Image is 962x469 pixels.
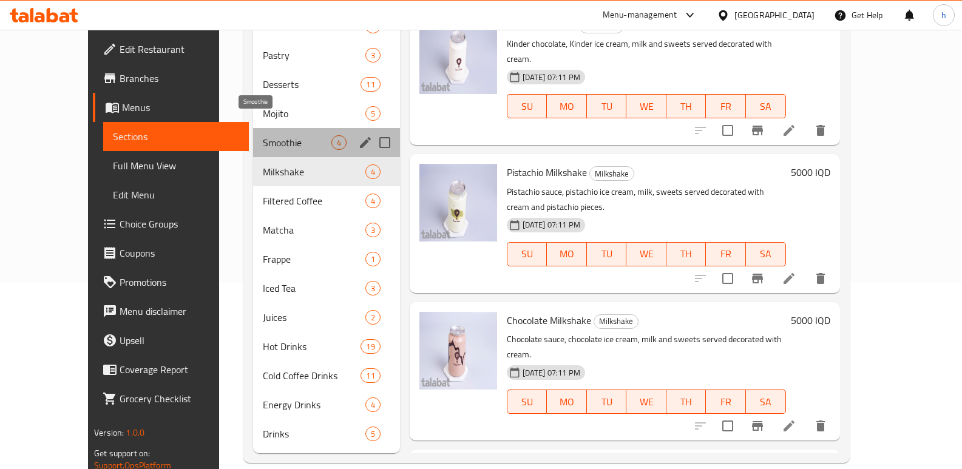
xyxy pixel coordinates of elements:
[594,314,639,329] div: Milkshake
[94,445,150,461] span: Get support on:
[253,274,400,303] div: Iced Tea3
[120,391,239,406] span: Grocery Checklist
[361,370,379,382] span: 11
[263,164,365,179] div: Milkshake
[365,427,381,441] div: items
[253,41,400,70] div: Pastry3
[253,332,400,361] div: Hot Drinks19
[120,333,239,348] span: Upsell
[263,281,365,295] span: Iced Tea
[113,187,239,202] span: Edit Menu
[93,64,249,93] a: Branches
[253,186,400,215] div: Filtered Coffee4
[626,390,666,414] button: WE
[603,8,677,22] div: Menu-management
[552,393,582,411] span: MO
[361,339,380,354] div: items
[366,428,380,440] span: 5
[782,271,796,286] a: Edit menu item
[507,390,547,414] button: SU
[782,123,796,138] a: Edit menu item
[791,16,830,33] h6: 5000 IQD
[547,94,587,118] button: MO
[361,341,379,353] span: 19
[507,36,786,67] p: Kinder chocolate, Kinder ice cream, milk and sweets served decorated with cream.
[366,50,380,61] span: 3
[512,98,542,115] span: SU
[791,164,830,181] h6: 5000 IQD
[507,242,547,266] button: SU
[806,264,835,293] button: delete
[93,35,249,64] a: Edit Restaurant
[746,242,786,266] button: SA
[93,238,249,268] a: Coupons
[263,310,365,325] span: Juices
[590,167,634,181] span: Milkshake
[253,7,400,453] nav: Menu sections
[547,242,587,266] button: MO
[253,303,400,332] div: Juices2
[419,16,497,94] img: Kinder Milkshake
[366,312,380,323] span: 2
[706,242,746,266] button: FR
[806,116,835,145] button: delete
[253,157,400,186] div: Milkshake4
[120,362,239,377] span: Coverage Report
[518,72,585,83] span: [DATE] 07:11 PM
[263,48,365,62] span: Pastry
[751,98,781,115] span: SA
[103,180,249,209] a: Edit Menu
[715,413,740,439] span: Select to update
[263,106,365,121] span: Mojito
[263,77,361,92] span: Desserts
[113,158,239,173] span: Full Menu View
[361,77,380,92] div: items
[365,281,381,295] div: items
[782,419,796,433] a: Edit menu item
[120,304,239,319] span: Menu disclaimer
[941,8,946,22] span: h
[253,70,400,99] div: Desserts11
[93,384,249,413] a: Grocery Checklist
[263,339,361,354] span: Hot Drinks
[120,246,239,260] span: Coupons
[365,310,381,325] div: items
[365,397,381,412] div: items
[512,245,542,263] span: SU
[263,252,365,266] span: Frappe
[507,311,591,329] span: Chocolate Milkshake
[594,314,638,328] span: Milkshake
[263,368,361,383] span: Cold Coffee Drinks
[365,223,381,237] div: items
[711,98,741,115] span: FR
[263,223,365,237] div: Matcha
[751,393,781,411] span: SA
[332,137,346,149] span: 4
[120,217,239,231] span: Choice Groups
[253,361,400,390] div: Cold Coffee Drinks11
[120,42,239,56] span: Edit Restaurant
[263,427,365,441] span: Drinks
[552,245,582,263] span: MO
[361,368,380,383] div: items
[93,355,249,384] a: Coverage Report
[93,297,249,326] a: Menu disclaimer
[93,209,249,238] a: Choice Groups
[103,151,249,180] a: Full Menu View
[103,122,249,151] a: Sections
[356,133,374,152] button: edit
[366,254,380,265] span: 1
[366,283,380,294] span: 3
[518,219,585,231] span: [DATE] 07:11 PM
[365,194,381,208] div: items
[587,94,627,118] button: TU
[706,94,746,118] button: FR
[126,425,145,440] span: 1.0.0
[263,194,365,208] span: Filtered Coffee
